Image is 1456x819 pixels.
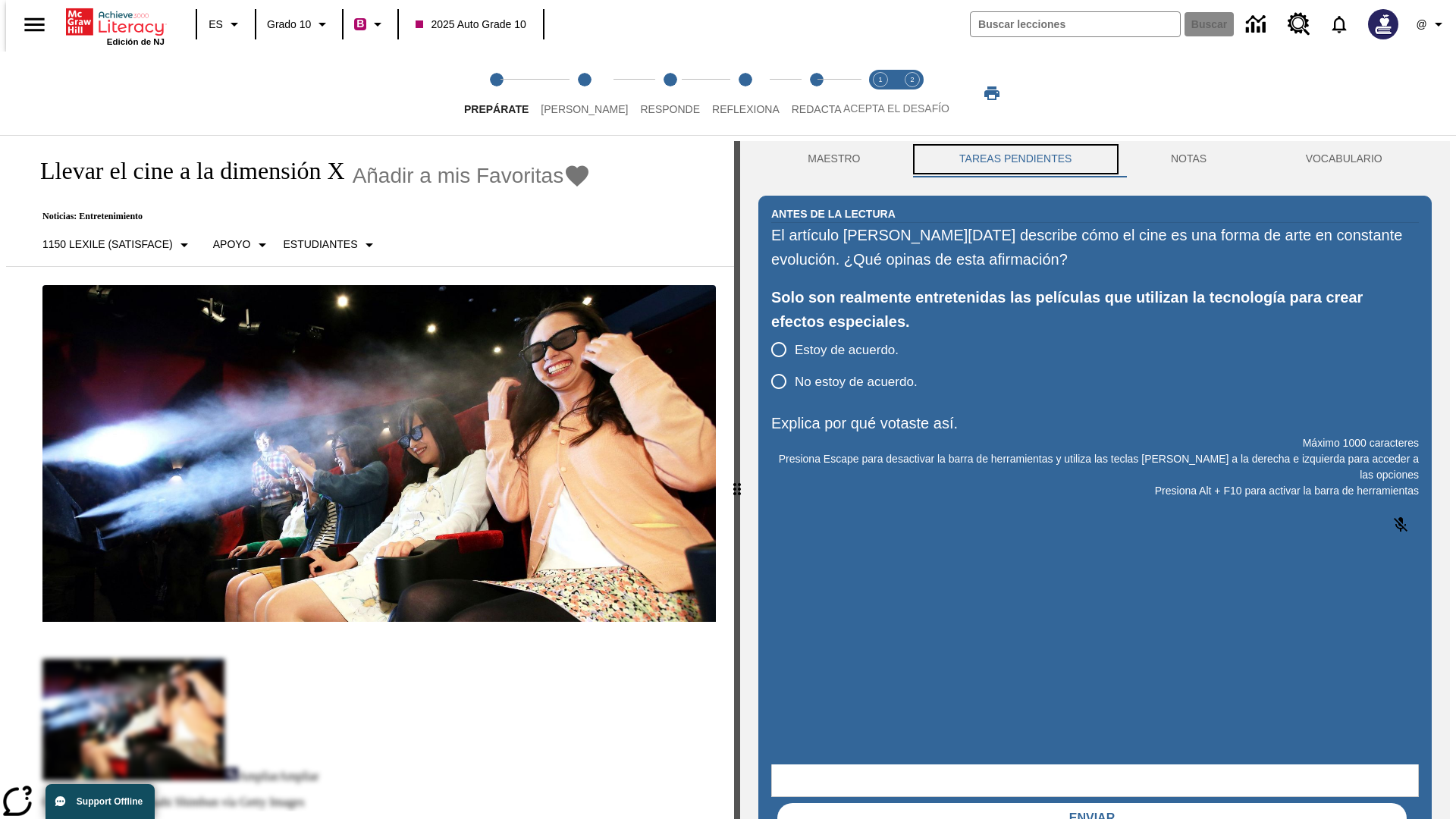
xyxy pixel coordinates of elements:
button: Redacta step 5 of 5 [780,52,854,135]
h1: Llevar el cine a la dimensión X [24,157,345,185]
div: poll [771,334,930,397]
button: TAREAS PENDIENTES [910,141,1122,177]
p: Apoyo [213,237,251,253]
button: NOTAS [1122,141,1257,177]
p: Estudiantes [284,237,358,253]
button: Grado: Grado 10, Elige un grado [261,11,337,38]
button: Acepta el desafío contesta step 2 of 2 [890,52,934,135]
span: Edición de NJ [107,37,165,46]
button: Boost El color de la clase es rojo violeta. Cambiar el color de la clase. [348,11,393,38]
span: Reflexiona [712,103,780,115]
button: Seleccione Lexile, 1150 Lexile (Satisface) [36,231,199,259]
span: [PERSON_NAME] [541,103,628,115]
img: El panel situado frente a los asientos rocía con agua nebulizada al feliz público en un cine equi... [42,285,716,622]
span: Responde [640,103,700,115]
div: El artículo [PERSON_NAME][DATE] describe cómo el cine es una forma de arte en constante evolución... [771,223,1419,271]
span: ES [209,17,223,33]
button: Añadir a mis Favoritas - Llevar el cine a la dimensión X [353,162,591,189]
span: 2025 Auto Grade 10 [416,17,526,33]
button: Seleccionar estudiante [278,231,384,259]
input: Buscar campo [971,12,1180,36]
div: Pulsa la tecla de intro o la barra espaciadora y luego presiona las flechas de derecha e izquierd... [734,141,740,819]
button: Support Offline [45,784,155,819]
button: Maestro [758,141,910,177]
a: Centro de recursos, Se abrirá en una pestaña nueva. [1279,4,1319,45]
div: Portada [66,5,165,46]
h2: Antes de la lectura [771,206,896,222]
p: Máximo 1000 caracteres [771,435,1419,451]
button: Responde step 3 of 5 [628,52,712,135]
div: Instructional Panel Tabs [758,141,1432,177]
button: VOCABULARIO [1256,141,1432,177]
text: 1 [878,76,882,83]
button: Acepta el desafío lee step 1 of 2 [858,52,902,135]
span: Estoy de acuerdo. [795,340,899,360]
button: Reflexiona step 4 of 5 [700,52,792,135]
p: Presiona Alt + F10 para activar la barra de herramientas [771,483,1419,499]
span: Support Offline [77,796,143,807]
p: 1150 Lexile (Satisface) [42,237,173,253]
div: Solo son realmente entretenidas las películas que utilizan la tecnología para crear efectos espec... [771,285,1419,334]
button: Tipo de apoyo, Apoyo [207,231,278,259]
span: Redacta [792,103,842,115]
div: reading [6,141,734,811]
span: B [356,14,364,33]
a: Centro de información [1237,4,1279,45]
span: No estoy de acuerdo. [795,372,918,392]
span: Prepárate [464,103,529,115]
p: Presiona Escape para desactivar la barra de herramientas y utiliza las teclas [PERSON_NAME] a la ... [771,451,1419,483]
p: Explica por qué votaste así. [771,411,1419,435]
button: Haga clic para activar la función de reconocimiento de voz [1382,507,1419,543]
button: Lenguaje: ES, Selecciona un idioma [202,11,250,38]
button: Abrir el menú lateral [12,2,57,47]
div: activity [740,141,1450,819]
img: Avatar [1368,9,1398,39]
p: Noticias: Entretenimiento [24,211,591,222]
button: Lee step 2 of 5 [529,52,640,135]
span: @ [1416,17,1426,33]
span: Añadir a mis Favoritas [353,164,564,188]
button: Escoja un nuevo avatar [1359,5,1407,44]
a: Notificaciones [1319,5,1359,44]
span: Grado 10 [267,17,311,33]
body: Explica por qué votaste así. Máximo 1000 caracteres Presiona Alt + F10 para activar la barra de h... [6,12,221,26]
button: Perfil/Configuración [1407,11,1456,38]
button: Prepárate step 1 of 5 [452,52,541,135]
button: Imprimir [968,80,1016,107]
text: 2 [910,76,914,83]
span: ACEPTA EL DESAFÍO [843,102,949,115]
